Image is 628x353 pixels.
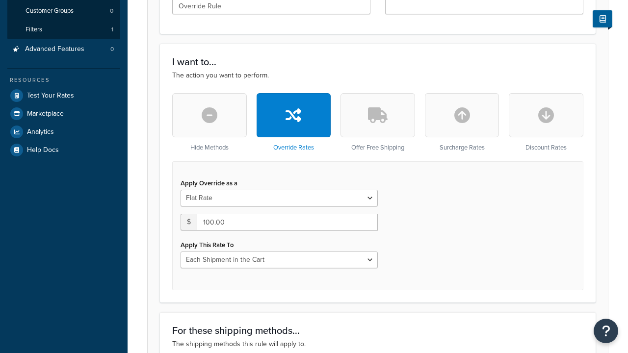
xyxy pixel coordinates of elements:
[172,56,583,67] h3: I want to...
[181,179,237,187] label: Apply Override as a
[7,21,120,39] li: Filters
[340,93,415,151] div: Offer Free Shipping
[509,93,583,151] div: Discount Rates
[172,325,583,336] h3: For these shipping methods...
[7,2,120,20] li: Customer Groups
[172,339,583,350] p: The shipping methods this rule will apply to.
[27,128,54,136] span: Analytics
[25,45,84,53] span: Advanced Features
[257,93,331,151] div: Override Rates
[7,141,120,159] a: Help Docs
[27,110,64,118] span: Marketplace
[7,40,120,58] li: Advanced Features
[7,21,120,39] a: Filters1
[181,241,234,249] label: Apply This Rate To
[425,93,499,151] div: Surcharge Rates
[593,10,612,27] button: Show Help Docs
[7,40,120,58] a: Advanced Features0
[172,93,247,151] div: Hide Methods
[27,146,59,154] span: Help Docs
[181,214,197,230] span: $
[7,2,120,20] a: Customer Groups0
[7,76,120,84] div: Resources
[27,92,74,100] span: Test Your Rates
[7,123,120,141] a: Analytics
[7,105,120,123] a: Marketplace
[110,7,113,15] span: 0
[26,7,74,15] span: Customer Groups
[172,70,583,81] p: The action you want to perform.
[7,87,120,104] a: Test Your Rates
[111,25,113,34] span: 1
[110,45,114,53] span: 0
[26,25,42,34] span: Filters
[594,319,618,343] button: Open Resource Center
